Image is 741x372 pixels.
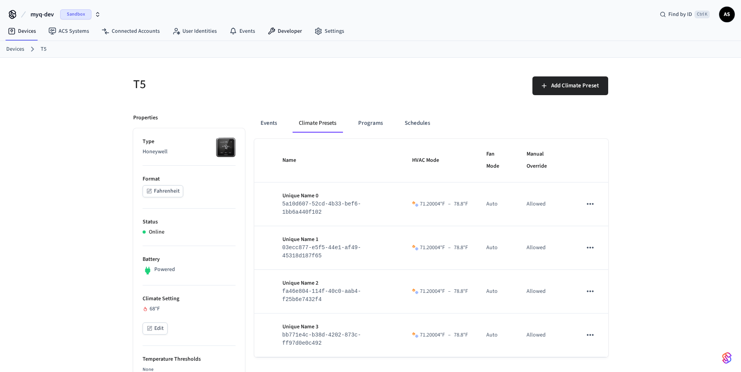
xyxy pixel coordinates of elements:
img: SeamLogoGradient.69752ec5.svg [722,352,732,364]
a: Settings [308,24,350,38]
code: bb771e4c-b38d-4202-873c-ff97d0e0c492 [282,332,361,346]
code: fa46e804-114f-40c0-aab4-f25b6e7432f4 [282,288,361,303]
td: Auto [477,182,517,226]
a: Events [223,24,261,38]
button: Events [254,114,283,133]
p: Climate Setting [143,295,236,303]
a: T5 [41,45,46,53]
button: Programs [352,114,389,133]
td: Allowed [517,314,573,357]
span: AS [720,7,734,21]
code: 03ecc877-e5f5-44e1-af49-45318d187f65 [282,244,361,259]
p: Battery [143,255,236,264]
p: Format [143,175,236,183]
div: Find by IDCtrl K [654,7,716,21]
p: Temperature Thresholds [143,355,236,363]
p: Unique Name 0 [282,192,394,200]
button: Schedules [398,114,436,133]
th: Name [273,139,403,182]
code: 5a10d607-52cd-4b33-bef6-1bb6a440f102 [282,201,361,215]
a: ACS Systems [42,24,95,38]
p: Type [143,138,236,146]
div: 68 °F [143,305,236,313]
a: Connected Accounts [95,24,166,38]
th: HVAC Mode [403,139,477,182]
p: Properties [133,114,158,122]
button: AS [719,7,735,22]
span: Find by ID [668,11,692,18]
span: – [448,244,451,252]
table: sticky table [254,139,608,357]
th: Fan Mode [477,139,517,182]
button: Add Climate Preset [532,76,608,95]
div: 71.20004 °F 78.8 °F [420,244,468,252]
img: Heat Cool [412,332,418,338]
span: Sandbox [60,9,91,19]
a: Devices [6,45,24,53]
a: Devices [2,24,42,38]
div: 71.20004 °F 78.8 °F [420,200,468,208]
p: Unique Name 3 [282,323,394,331]
p: Unique Name 2 [282,279,394,287]
td: Auto [477,270,517,314]
p: Online [149,228,164,236]
h5: T5 [133,76,366,92]
td: Auto [477,226,517,270]
a: Developer [261,24,308,38]
button: Fahrenheit [143,185,183,197]
a: User Identities [166,24,223,38]
p: Powered [154,266,175,274]
img: Heat Cool [412,244,418,251]
p: Unique Name 1 [282,236,394,244]
img: honeywell_t5t6 [216,138,236,157]
p: Status [143,218,236,226]
span: – [448,331,451,339]
span: myq-dev [30,10,54,19]
span: – [448,200,451,208]
img: Heat Cool [412,288,418,294]
img: Heat Cool [412,201,418,207]
span: Ctrl K [695,11,710,18]
td: Allowed [517,182,573,226]
th: Manual Override [517,139,573,182]
td: Allowed [517,270,573,314]
button: Edit [143,322,168,335]
button: Climate Presets [293,114,343,133]
span: – [448,287,451,296]
td: Auto [477,314,517,357]
td: Allowed [517,226,573,270]
div: 71.20004 °F 78.8 °F [420,287,468,296]
span: Add Climate Preset [551,81,599,91]
p: Honeywell [143,148,236,156]
div: 71.20004 °F 78.8 °F [420,331,468,339]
